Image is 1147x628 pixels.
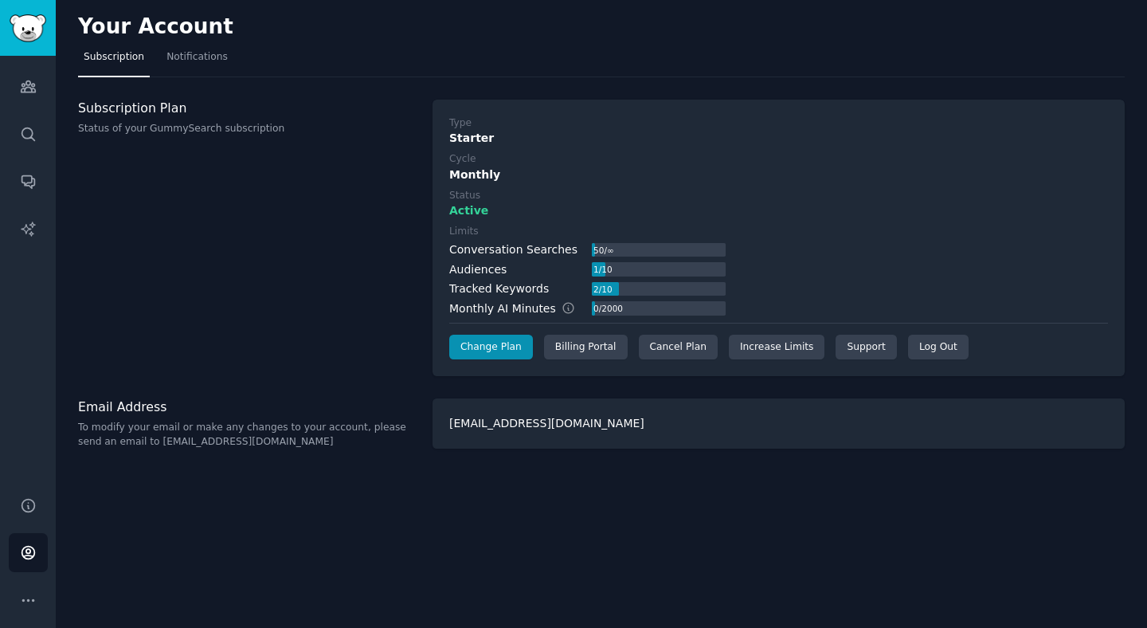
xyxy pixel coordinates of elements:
[78,45,150,77] a: Subscription
[639,335,718,360] div: Cancel Plan
[449,241,577,258] div: Conversation Searches
[78,100,416,116] h3: Subscription Plan
[544,335,628,360] div: Billing Portal
[449,189,480,203] div: Status
[84,50,144,65] span: Subscription
[449,281,549,297] div: Tracked Keywords
[908,335,969,360] div: Log Out
[78,398,416,415] h3: Email Address
[449,130,1108,147] div: Starter
[836,335,896,360] a: Support
[729,335,825,360] a: Increase Limits
[78,122,416,136] p: Status of your GummySearch subscription
[592,262,613,277] div: 1 / 10
[449,116,472,131] div: Type
[78,14,233,40] h2: Your Account
[166,50,228,65] span: Notifications
[78,421,416,449] p: To modify your email or make any changes to your account, please send an email to [EMAIL_ADDRESS]...
[10,14,46,42] img: GummySearch logo
[592,243,615,257] div: 50 / ∞
[592,282,613,296] div: 2 / 10
[449,261,507,278] div: Audiences
[449,335,533,360] a: Change Plan
[592,301,624,316] div: 0 / 2000
[449,202,488,219] span: Active
[161,45,233,77] a: Notifications
[433,398,1125,449] div: [EMAIL_ADDRESS][DOMAIN_NAME]
[449,152,476,167] div: Cycle
[449,167,1108,183] div: Monthly
[449,300,592,317] div: Monthly AI Minutes
[449,225,479,239] div: Limits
